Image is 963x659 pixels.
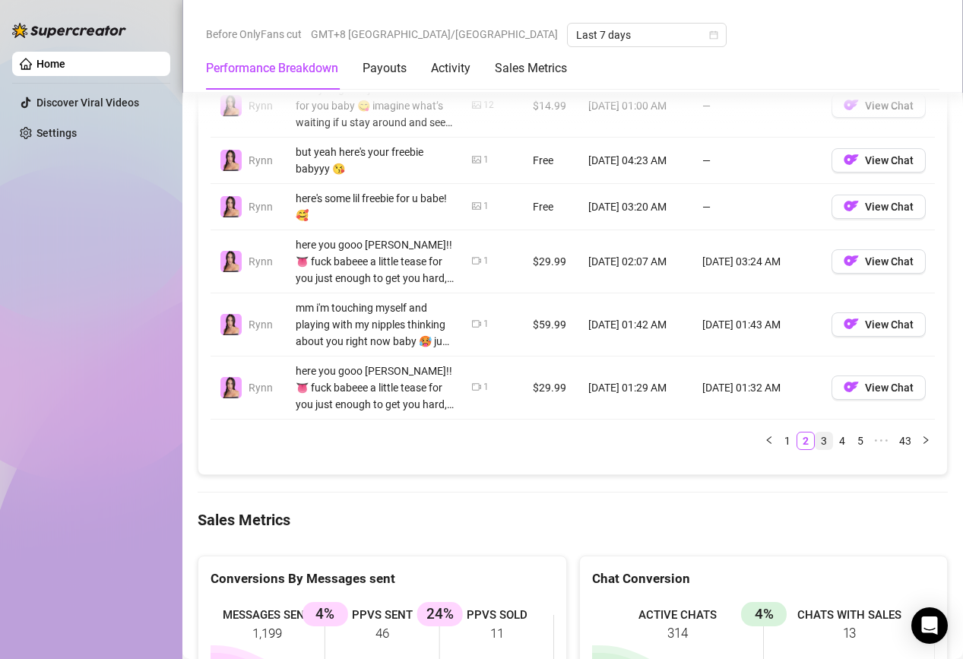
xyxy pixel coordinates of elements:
img: logo-BBDzfeDw.svg [12,23,126,38]
img: Rynn [220,251,242,272]
a: OFView Chat [832,258,926,271]
div: 1 [483,199,489,214]
div: mm i'm touching myself and playing with my nipples thinking about you right now baby 🥵 just imagi... [296,299,454,350]
div: here's some lil freebie for u babe! 🥰 [296,190,454,223]
span: calendar [709,30,718,40]
td: [DATE] 01:00 AM [579,74,693,138]
li: 5 [851,432,870,450]
h4: Sales Metrics [198,509,948,531]
td: $29.99 [524,230,579,293]
li: 2 [797,432,815,450]
li: 1 [778,432,797,450]
span: picture [472,155,481,164]
span: Last 7 days [576,24,717,46]
td: — [693,184,822,230]
button: OFView Chat [832,312,926,337]
span: Rynn [249,255,273,268]
img: OF [844,253,859,268]
div: Chat Conversion [592,569,936,589]
div: but yeah here's your freebie babyyy 😘 [296,144,454,177]
span: View Chat [865,318,914,331]
a: OFView Chat [832,322,926,334]
a: Discover Viral Videos [36,97,139,109]
div: here you gooo [PERSON_NAME]!! 👅 fuck babeee a little tease for you just enough to get you hard, b... [296,236,454,287]
li: Previous Page [760,432,778,450]
button: OFView Chat [832,249,926,274]
div: Conversions By Messages sent [211,569,554,589]
span: ••• [870,432,894,450]
td: [DATE] 04:23 AM [579,138,693,184]
td: — [693,74,822,138]
img: Rynn [220,377,242,398]
span: Before OnlyFans cut [206,23,302,46]
td: [DATE] 03:24 AM [693,230,822,293]
div: Activity [431,59,470,78]
a: OFView Chat [832,204,926,216]
img: Rynn [220,95,242,116]
img: OF [844,316,859,331]
td: Free [524,138,579,184]
li: Next 5 Pages [870,432,894,450]
span: View Chat [865,154,914,166]
td: $59.99 [524,293,579,356]
td: Free [524,184,579,230]
li: 43 [894,432,917,450]
a: OFView Chat [832,103,926,115]
div: Payouts [363,59,407,78]
li: Next Page [917,432,935,450]
a: 4 [834,432,851,449]
button: OFView Chat [832,375,926,400]
span: View Chat [865,100,914,112]
span: right [921,436,930,445]
div: 1 [483,380,489,394]
span: video-camera [472,319,481,328]
span: Rynn [249,382,273,394]
img: OF [844,152,859,167]
td: [DATE] 01:43 AM [693,293,822,356]
td: $29.99 [524,356,579,420]
td: $14.99 [524,74,579,138]
td: [DATE] 01:42 AM [579,293,693,356]
button: OFView Chat [832,148,926,173]
span: picture [472,201,481,211]
div: Performance Breakdown [206,59,338,78]
a: 3 [816,432,832,449]
a: 5 [852,432,869,449]
div: Sales Metrics [495,59,567,78]
div: 1 [483,317,489,331]
span: video-camera [472,256,481,265]
span: View Chat [865,201,914,213]
div: 1 [483,153,489,167]
td: [DATE] 02:07 AM [579,230,693,293]
span: Rynn [249,100,273,112]
a: Settings [36,127,77,139]
li: 4 [833,432,851,450]
img: OF [844,97,859,112]
a: 2 [797,432,814,449]
div: 12 [483,98,494,112]
button: right [917,432,935,450]
img: OF [844,198,859,214]
div: here you gooo! just a little tease for you baby 😋 imagine what’s waiting if u stay around and see... [296,81,454,131]
img: Rynn [220,150,242,171]
span: video-camera [472,382,481,391]
button: left [760,432,778,450]
span: Rynn [249,201,273,213]
button: OFView Chat [832,93,926,118]
div: here you gooo [PERSON_NAME]!! 👅 fuck babeee a little tease for you just enough to get you hard, b... [296,363,454,413]
a: 1 [779,432,796,449]
td: [DATE] 01:32 AM [693,356,822,420]
div: Open Intercom Messenger [911,607,948,644]
button: OFView Chat [832,195,926,219]
a: OFView Chat [832,157,926,170]
span: GMT+8 [GEOGRAPHIC_DATA]/[GEOGRAPHIC_DATA] [311,23,558,46]
div: 1 [483,254,489,268]
span: View Chat [865,382,914,394]
span: Rynn [249,318,273,331]
a: 43 [895,432,916,449]
span: Rynn [249,154,273,166]
img: Rynn [220,314,242,335]
a: Home [36,58,65,70]
li: 3 [815,432,833,450]
img: Rynn [220,196,242,217]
